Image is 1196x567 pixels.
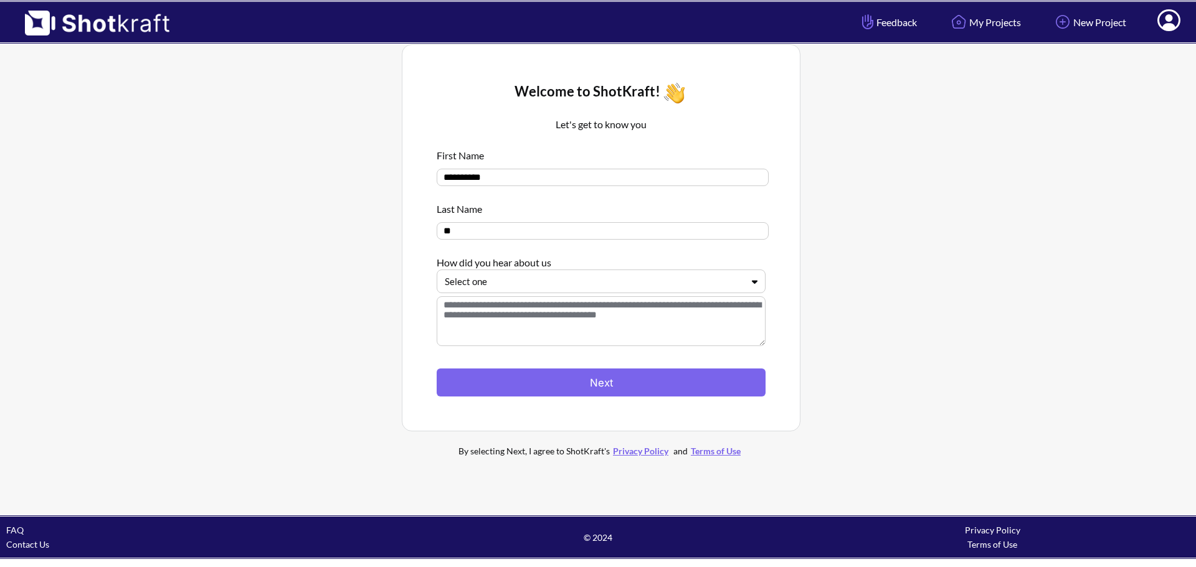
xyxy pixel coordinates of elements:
[859,15,917,29] span: Feedback
[437,368,766,396] button: Next
[437,249,766,269] div: How did you hear about us
[859,11,876,32] img: Hand Icon
[6,539,49,550] a: Contact Us
[795,523,1190,537] div: Privacy Policy
[939,6,1030,39] a: My Projects
[6,525,24,535] a: FAQ
[795,537,1190,551] div: Terms of Use
[1043,6,1136,39] a: New Project
[660,79,688,107] img: Wave Icon
[437,195,766,216] div: Last Name
[1052,11,1073,32] img: Add Icon
[401,530,795,545] span: © 2024
[437,142,766,162] div: First Name
[610,446,672,456] a: Privacy Policy
[948,11,969,32] img: Home Icon
[688,446,744,456] a: Terms of Use
[437,117,766,132] p: Let's get to know you
[437,79,766,107] div: Welcome to ShotKraft!
[433,444,769,458] div: By selecting Next, I agree to ShotKraft's and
